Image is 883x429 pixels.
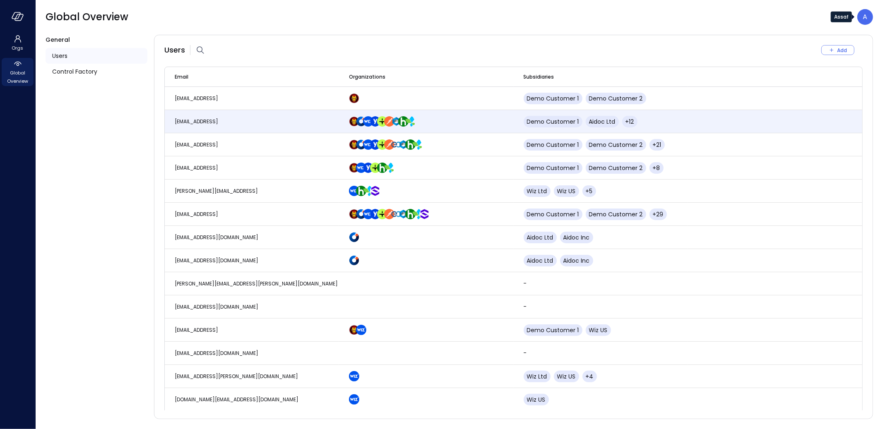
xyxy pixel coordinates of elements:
p: A [863,12,868,22]
span: Subsidiaries [524,73,554,81]
img: cfcvbyzhwvtbhao628kj [349,371,359,381]
img: hddnet8eoxqedtuhlo6i [349,255,359,266]
div: Wiz [352,186,359,196]
div: CyberArk [395,116,402,127]
img: zbmm8o9awxf8yv3ehdzf [384,163,395,173]
div: CyberArk [402,139,409,150]
p: - [524,349,689,357]
span: Orgs [12,44,24,52]
div: Demo Customer [352,116,359,127]
div: Hippo [409,209,416,219]
span: General [46,36,70,44]
span: Organizations [349,73,385,81]
img: a5he5ildahzqx8n3jb8t [398,139,409,150]
div: Aidoc [352,232,359,242]
img: scnakozdowacoarmaydw [349,163,359,173]
div: Yotpo [373,209,380,219]
span: +29 [653,210,664,218]
img: hddnet8eoxqedtuhlo6i [356,116,366,127]
img: cfcvbyzhwvtbhao628kj [356,325,366,335]
p: - [524,302,689,311]
span: Wiz US [557,187,576,195]
span: Users [164,45,185,55]
img: euz2wel6fvrjeyhjwgr9 [377,209,387,219]
img: hddnet8eoxqedtuhlo6i [356,139,366,150]
span: Demo Customer 2 [589,210,643,218]
span: +8 [653,164,660,172]
img: ynjrjpaiymlkbkxtflmu [405,139,416,150]
img: rosehlgmm5jjurozkspi [363,163,373,173]
span: Wiz US [527,395,546,404]
span: [DOMAIN_NAME][EMAIL_ADDRESS][DOMAIN_NAME] [175,396,298,403]
span: Demo Customer 2 [589,94,643,103]
span: [EMAIL_ADDRESS] [175,164,218,171]
img: zbmm8o9awxf8yv3ehdzf [363,186,373,196]
div: Wiz [366,139,373,150]
img: scnakozdowacoarmaydw [349,139,359,150]
img: t2hojgg0dluj8wcjhofe [384,116,395,127]
div: AppsFlyer [387,163,395,173]
span: Aidoc Ltd [589,117,616,126]
span: Wiz US [557,372,576,381]
div: TravelPerk [380,209,387,219]
img: oujisyhxiqy1h0xilnqx [419,209,430,219]
img: zbmm8o9awxf8yv3ehdzf [412,139,423,150]
img: cfcvbyzhwvtbhao628kj [349,186,359,196]
span: Email [175,73,188,81]
span: +12 [626,117,634,126]
span: [EMAIL_ADDRESS][DOMAIN_NAME] [175,257,258,264]
span: [EMAIL_ADDRESS][PERSON_NAME][DOMAIN_NAME] [175,373,298,380]
span: Demo Customer 1 [527,210,579,218]
img: scnakozdowacoarmaydw [349,116,359,127]
img: cfcvbyzhwvtbhao628kj [363,139,373,150]
div: Assaf [831,12,852,22]
div: SentinelOne [373,186,380,196]
span: [PERSON_NAME][EMAIL_ADDRESS][PERSON_NAME][DOMAIN_NAME] [175,280,338,287]
div: Edgeconnex [395,139,402,150]
img: a5he5ildahzqx8n3jb8t [398,209,409,219]
div: AppsFlyer [409,116,416,127]
img: cfcvbyzhwvtbhao628kj [363,209,373,219]
span: Users [52,51,67,60]
img: euz2wel6fvrjeyhjwgr9 [377,139,387,150]
img: euz2wel6fvrjeyhjwgr9 [377,116,387,127]
img: euz2wel6fvrjeyhjwgr9 [370,163,380,173]
div: Demo Customer [352,325,359,335]
div: Aidoc [359,116,366,127]
div: SentinelOne [423,209,430,219]
img: scnakozdowacoarmaydw [349,93,359,103]
div: Yotpo [373,139,380,150]
img: t2hojgg0dluj8wcjhofe [384,139,395,150]
img: zbmm8o9awxf8yv3ehdzf [412,209,423,219]
span: Global Overview [46,10,128,24]
span: Control Factory [52,67,97,76]
span: Demo Customer 2 [589,164,643,172]
span: [PERSON_NAME][EMAIL_ADDRESS] [175,187,258,194]
div: Assaf [857,9,873,25]
div: Wiz [359,325,366,335]
div: Add New User [821,45,863,55]
span: [EMAIL_ADDRESS] [175,141,218,148]
img: hddnet8eoxqedtuhlo6i [356,209,366,219]
div: AppsFlyer [366,186,373,196]
img: t2hojgg0dluj8wcjhofe [384,209,395,219]
img: cfcvbyzhwvtbhao628kj [363,116,373,127]
span: [EMAIL_ADDRESS][DOMAIN_NAME] [175,350,258,357]
div: Hippo [409,139,416,150]
span: [EMAIL_ADDRESS][DOMAIN_NAME] [175,234,258,241]
img: ynjrjpaiymlkbkxtflmu [356,186,366,196]
div: TravelPerk [373,163,380,173]
img: oujisyhxiqy1h0xilnqx [370,186,380,196]
div: Wiz [366,116,373,127]
div: Aidoc [359,139,366,150]
div: AppsFlyer [416,209,423,219]
span: Demo Customer 1 [527,94,579,103]
div: Aidoc [352,255,359,266]
img: hddnet8eoxqedtuhlo6i [349,232,359,242]
img: ynjrjpaiymlkbkxtflmu [377,163,387,173]
span: Aidoc Ltd [527,233,553,242]
span: Global Overview [5,69,30,85]
div: Users [46,48,147,64]
div: Wiz [352,371,359,381]
div: Aidoc [359,209,366,219]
